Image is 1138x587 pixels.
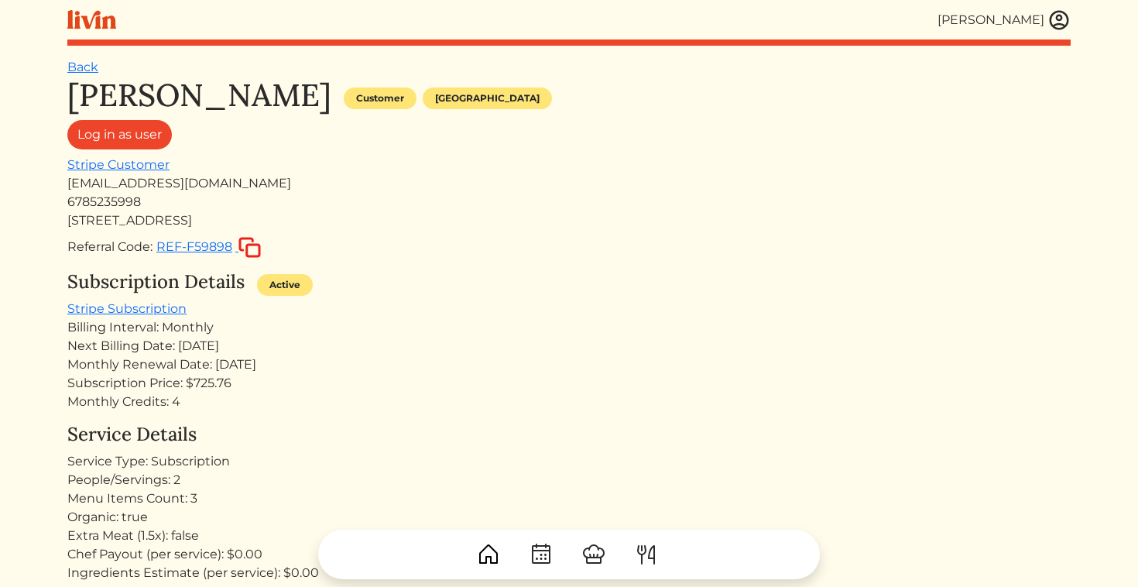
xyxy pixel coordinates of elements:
[238,237,261,258] img: copy-c88c4d5ff2289bbd861d3078f624592c1430c12286b036973db34a3c10e19d95.svg
[634,542,659,567] img: ForkKnife-55491504ffdb50bab0c1e09e7649658475375261d09fd45db06cec23bce548bf.svg
[67,508,1071,527] div: Organic: true
[67,239,153,254] span: Referral Code:
[581,542,606,567] img: ChefHat-a374fb509e4f37eb0702ca99f5f64f3b6956810f32a249b33092029f8484b388.svg
[67,318,1071,337] div: Billing Interval: Monthly
[257,274,313,296] div: Active
[67,211,1071,230] div: [STREET_ADDRESS]
[1047,9,1071,32] img: user_account-e6e16d2ec92f44fc35f99ef0dc9cddf60790bfa021a6ecb1c896eb5d2907b31c.svg
[67,424,1071,446] h4: Service Details
[67,374,1071,393] div: Subscription Price: $725.76
[423,88,552,109] div: [GEOGRAPHIC_DATA]
[156,239,232,254] span: REF-F59898
[476,542,501,567] img: House-9bf13187bcbb5817f509fe5e7408150f90897510c4275e13d0d5fca38e0b5951.svg
[344,88,416,109] div: Customer
[67,174,1071,193] div: [EMAIL_ADDRESS][DOMAIN_NAME]
[67,60,98,74] a: Back
[156,236,262,259] button: REF-F59898
[937,11,1044,29] div: [PERSON_NAME]
[67,193,1071,211] div: 6785235998
[67,393,1071,411] div: Monthly Credits: 4
[67,157,170,172] a: Stripe Customer
[67,337,1071,355] div: Next Billing Date: [DATE]
[67,452,1071,471] div: Service Type: Subscription
[67,10,116,29] img: livin-logo-a0d97d1a881af30f6274990eb6222085a2533c92bbd1e4f22c21b4f0d0e3210c.svg
[67,77,331,114] h1: [PERSON_NAME]
[67,301,187,316] a: Stripe Subscription
[67,271,245,293] h4: Subscription Details
[67,355,1071,374] div: Monthly Renewal Date: [DATE]
[67,489,1071,508] div: Menu Items Count: 3
[529,542,554,567] img: CalendarDots-5bcf9d9080389f2a281d69619e1c85352834be518fbc73d9501aef674afc0d57.svg
[67,120,172,149] a: Log in as user
[67,471,1071,489] div: People/Servings: 2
